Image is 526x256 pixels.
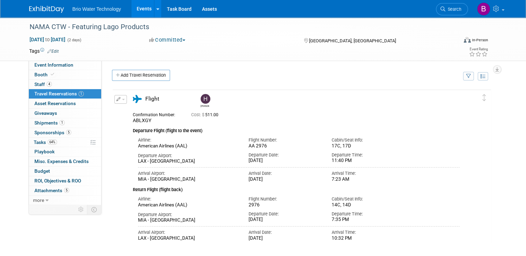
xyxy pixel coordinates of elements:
span: [DATE] [DATE] [29,36,66,43]
div: Airline: [138,196,238,202]
div: Airline: [138,137,238,143]
div: Departure Flight (flight to the event) [133,124,460,134]
div: Arrival Date: [249,229,321,236]
a: Budget [29,167,101,176]
a: Playbook [29,147,101,156]
i: Filter by Traveler [466,74,471,79]
img: Brandye Gahagan [477,2,490,16]
div: Event Format [420,36,488,46]
a: Tasks64% [29,138,101,147]
div: 10:32 PM [332,236,404,241]
div: Arrival Time: [332,170,404,177]
div: Return Flight (flight back) [133,182,460,193]
div: Arrival Date: [249,170,321,177]
div: Departure Airport: [138,153,238,159]
div: Confirmation Number: [133,110,181,118]
div: Flight Number: [249,137,321,143]
div: Departure Date: [249,152,321,158]
span: 64% [48,139,57,145]
button: Committed [147,36,188,44]
div: American Airlines (AAL) [138,202,238,208]
div: 2976 [249,202,321,208]
span: Sponsorships [34,130,71,135]
div: 7:35 PM [332,217,404,223]
a: Search [436,3,468,15]
a: Edit [47,49,59,54]
span: more [33,197,44,203]
div: Cabin/Seat Info: [332,196,404,202]
a: Staff4 [29,80,101,89]
div: Harry Mesak [199,94,211,108]
span: to [44,37,51,42]
div: 14C, 14D [332,202,404,208]
span: ROI, Objectives & ROO [34,178,81,184]
div: Departure Time: [332,152,404,158]
span: Asset Reservations [34,101,76,106]
span: 1 [59,120,65,125]
div: [DATE] [249,177,321,182]
a: Add Travel Reservation [112,70,170,81]
img: ExhibitDay [29,6,64,13]
span: Event Information [34,62,73,68]
a: Event Information [29,60,101,70]
a: Travel Reservations1 [29,89,101,99]
div: Arrival Airport: [138,170,238,177]
td: Toggle Event Tabs [87,205,102,214]
span: Shipments [34,120,65,126]
span: Budget [34,168,50,174]
a: Giveaways [29,109,101,118]
i: Click and drag to move item [483,94,486,101]
a: more [29,196,101,205]
div: LAX - [GEOGRAPHIC_DATA] [138,236,238,241]
img: Harry Mesak [201,94,210,104]
div: 11:40 PM [332,158,404,164]
div: Arrival Time: [332,229,404,236]
div: Cabin/Seat Info: [332,137,404,143]
i: Booth reservation complete [51,72,54,76]
a: Booth [29,70,101,79]
a: ROI, Objectives & ROO [29,176,101,186]
a: Sponsorships5 [29,128,101,137]
span: Search [445,7,461,12]
span: Attachments [34,188,69,193]
span: Flight [145,96,159,102]
a: Attachments5 [29,186,101,195]
div: NAMA CTW - Featuring Lago Products [27,21,449,33]
div: [DATE] [249,158,321,164]
div: American Airlines (AAL) [138,143,238,149]
div: Harry Mesak [201,104,209,108]
span: Misc. Expenses & Credits [34,159,89,164]
span: 1 [79,91,84,96]
div: Departure Date: [249,211,321,217]
span: Giveaways [34,110,57,116]
span: (2 days) [67,38,81,42]
div: 7:23 AM [332,177,404,182]
i: Flight [133,95,142,103]
a: Misc. Expenses & Credits [29,157,101,166]
span: Travel Reservations [34,91,84,96]
span: Cost: $ [191,112,205,117]
div: Departure Time: [332,211,404,217]
span: Tasks [34,139,57,145]
div: Arrival Airport: [138,229,238,236]
span: Brio Water Technology [72,6,121,12]
div: Flight Number: [249,196,321,202]
span: 5 [64,188,69,193]
div: Event Rating [469,48,488,51]
span: 4 [47,82,52,87]
div: MIA - [GEOGRAPHIC_DATA] [138,177,238,182]
div: LAX - [GEOGRAPHIC_DATA] [138,159,238,164]
a: Asset Reservations [29,99,101,108]
img: Format-Inperson.png [464,37,471,43]
span: Staff [34,82,52,87]
span: [GEOGRAPHIC_DATA], [GEOGRAPHIC_DATA] [309,38,396,43]
span: 5 [66,130,71,135]
div: [DATE] [249,217,321,223]
span: 511.00 [191,112,221,117]
div: Departure Airport: [138,212,238,218]
a: Shipments1 [29,118,101,128]
td: Personalize Event Tab Strip [75,205,87,214]
div: 17C, 17D [332,143,404,149]
span: Playbook [34,149,55,154]
div: AA 2976 [249,143,321,149]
